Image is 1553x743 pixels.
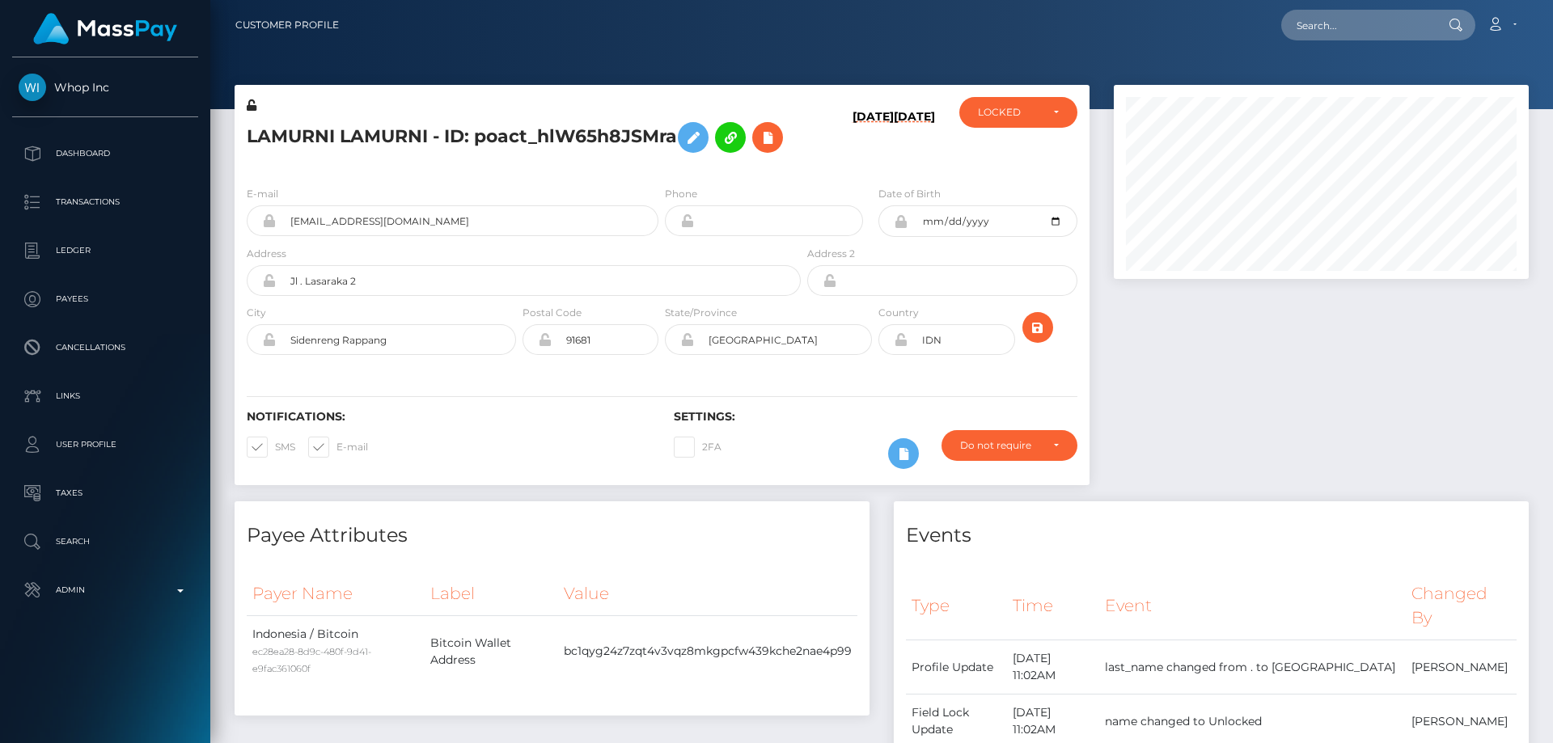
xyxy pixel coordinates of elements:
[19,287,192,311] p: Payees
[1007,572,1099,640] th: Time
[19,433,192,457] p: User Profile
[425,616,558,687] td: Bitcoin Wallet Address
[942,430,1077,461] button: Do not require
[19,190,192,214] p: Transactions
[19,481,192,505] p: Taxes
[12,521,198,562] a: Search
[674,410,1077,424] h6: Settings:
[665,187,697,201] label: Phone
[1281,10,1433,40] input: Search...
[12,424,198,465] a: User Profile
[906,572,1007,640] th: Type
[33,13,177,44] img: MassPay Logo
[19,336,192,360] p: Cancellations
[878,187,941,201] label: Date of Birth
[12,133,198,174] a: Dashboard
[807,247,855,261] label: Address 2
[978,106,1040,119] div: LOCKED
[247,114,792,161] h5: LAMURNI LAMURNI - ID: poact_hlW65h8JSMra
[674,437,721,458] label: 2FA
[247,437,295,458] label: SMS
[894,110,935,167] h6: [DATE]
[12,230,198,271] a: Ledger
[558,616,857,687] td: bc1qyg24z7zqt4v3vqz8mkgpcfw439kche2nae4p99
[558,572,857,616] th: Value
[247,306,266,320] label: City
[12,182,198,222] a: Transactions
[247,410,650,424] h6: Notifications:
[235,8,339,42] a: Customer Profile
[19,384,192,408] p: Links
[252,646,371,674] small: ec28ea28-8d9c-480f-9d41-e9fac361060f
[853,110,894,167] h6: [DATE]
[247,187,278,201] label: E-mail
[878,306,919,320] label: Country
[1099,572,1406,640] th: Event
[247,572,425,616] th: Payer Name
[523,306,582,320] label: Postal Code
[19,578,192,602] p: Admin
[906,640,1007,694] td: Profile Update
[1007,640,1099,694] td: [DATE] 11:02AM
[19,141,192,166] p: Dashboard
[308,437,368,458] label: E-mail
[1406,572,1517,640] th: Changed By
[665,306,737,320] label: State/Province
[906,521,1517,550] h4: Events
[1099,640,1406,694] td: last_name changed from . to [GEOGRAPHIC_DATA]
[247,616,425,687] td: Indonesia / Bitcoin
[1406,640,1517,694] td: [PERSON_NAME]
[247,521,857,550] h4: Payee Attributes
[12,473,198,513] a: Taxes
[425,572,558,616] th: Label
[12,376,198,416] a: Links
[247,247,286,261] label: Address
[12,80,198,95] span: Whop Inc
[19,239,192,263] p: Ledger
[19,530,192,554] p: Search
[12,327,198,368] a: Cancellations
[960,439,1040,452] div: Do not require
[19,74,46,101] img: Whop Inc
[12,279,198,319] a: Payees
[959,97,1077,128] button: LOCKED
[12,570,198,610] a: Admin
